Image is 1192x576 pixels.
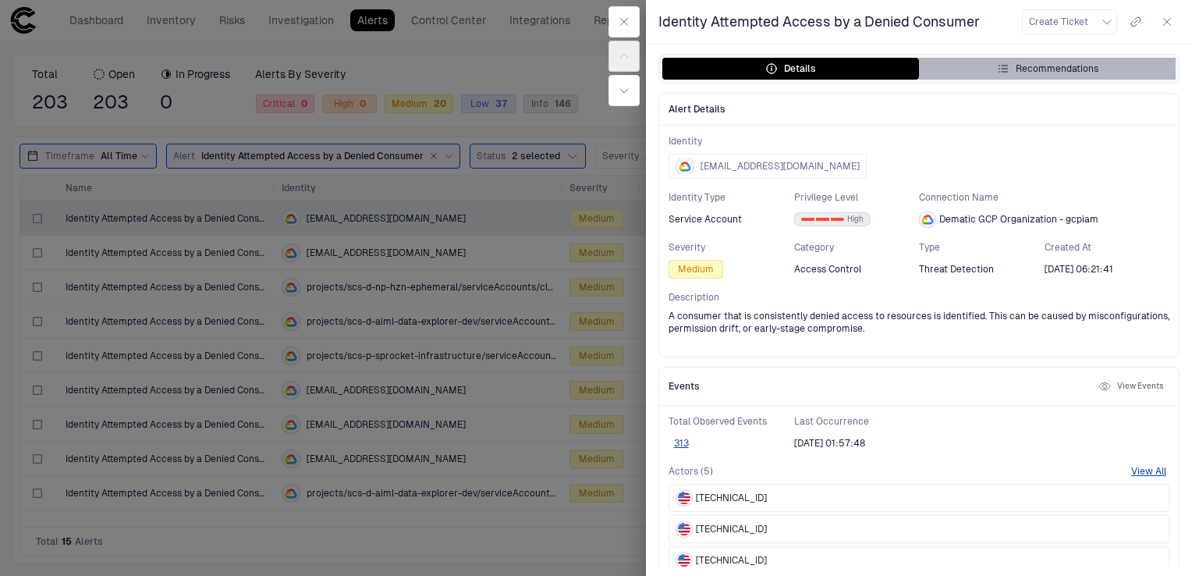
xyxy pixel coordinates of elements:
button: View All [1131,465,1166,478]
button: [EMAIL_ADDRESS][DOMAIN_NAME] [669,154,867,179]
span: Threat Detection [919,263,994,276]
span: Privilege Level [794,191,920,204]
span: High [847,214,864,225]
span: Type [919,241,1045,254]
span: Service Account [669,213,742,226]
span: [TECHNICAL_ID] [696,492,767,504]
span: Last Occurrence [794,415,920,428]
div: United States [678,523,690,535]
span: Actors (5) [669,465,713,478]
span: Alert Details [669,103,725,116]
div: 0 [801,218,814,221]
div: Recommendations [997,62,1098,75]
span: Events [669,380,700,393]
span: Connection Name [919,191,1169,204]
span: Dematic GCP Organization - gcpiam [939,213,1098,226]
button: 313 [669,437,694,450]
img: US [678,492,690,504]
span: [EMAIL_ADDRESS][DOMAIN_NAME] [701,160,860,172]
span: Identity [669,135,1169,148]
button: Create Ticket [1022,9,1117,34]
div: 7/9/2025 10:21:41 (GMT+00:00 UTC) [1045,263,1113,276]
span: [TECHNICAL_ID] [696,554,767,567]
span: Severity [669,241,794,254]
span: Access Control [794,263,861,276]
span: Description [669,291,1169,304]
img: US [678,554,690,567]
span: [TECHNICAL_ID] [696,523,767,535]
button: View Events [1095,377,1166,396]
span: Create Ticket [1029,16,1088,28]
span: [DATE] 01:57:48 [794,437,865,450]
span: Medium [678,263,714,276]
div: Details [765,62,816,75]
span: Category [794,241,920,254]
div: United States [678,492,690,504]
img: US [678,523,690,535]
span: A consumer that is consistently denied access to resources is identified. This can be caused by m... [669,310,1169,335]
span: Identity Attempted Access by a Denied Consumer [658,12,980,31]
div: 1 [816,218,829,221]
div: 8/5/2025 05:57:48 (GMT+00:00 UTC) [794,437,865,450]
span: Total Observed Events [669,415,794,428]
div: 2 [831,218,844,221]
span: [DATE] 06:21:41 [1045,263,1113,276]
span: Identity Type [669,191,794,204]
div: United States [678,554,690,567]
span: Created At [1045,241,1170,254]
